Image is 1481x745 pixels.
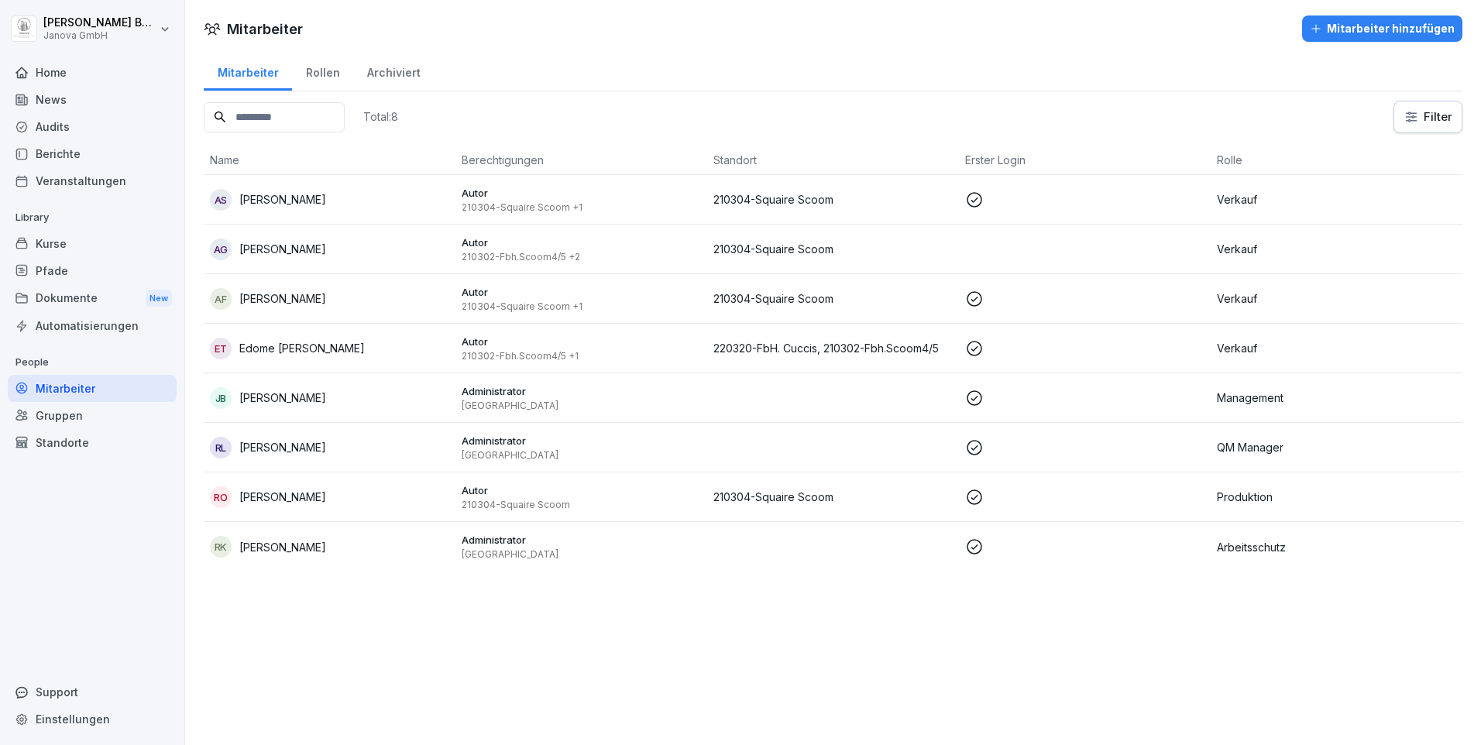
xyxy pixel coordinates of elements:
p: 220320-FbH. Cuccis, 210302-Fbh.Scoom4/5 [713,340,953,356]
p: Verkauf [1217,191,1456,208]
th: Standort [707,146,959,175]
p: People [8,350,177,375]
p: Verkauf [1217,340,1456,356]
p: Verkauf [1217,241,1456,257]
a: Mitarbeiter [8,375,177,402]
p: [PERSON_NAME] [239,489,326,505]
div: Filter [1404,109,1452,125]
p: [PERSON_NAME] [239,290,326,307]
a: Mitarbeiter [204,51,292,91]
p: Autor [462,235,701,249]
p: [PERSON_NAME] [239,241,326,257]
div: AS [210,189,232,211]
a: Home [8,59,177,86]
a: Veranstaltungen [8,167,177,194]
div: JB [210,387,232,409]
p: QM Manager [1217,439,1456,455]
p: 210304-Squaire Scoom +1 [462,201,701,214]
div: AG [210,239,232,260]
a: Kurse [8,230,177,257]
a: Gruppen [8,402,177,429]
p: 210304-Squaire Scoom [462,499,701,511]
div: AF [210,288,232,310]
a: Standorte [8,429,177,456]
p: 210302-Fbh.Scoom4/5 +2 [462,251,701,263]
p: Autor [462,285,701,299]
p: Autor [462,483,701,497]
a: Rollen [292,51,353,91]
a: News [8,86,177,113]
div: ET [210,338,232,359]
p: 210302-Fbh.Scoom4/5 +1 [462,350,701,362]
a: Berichte [8,140,177,167]
p: Produktion [1217,489,1456,505]
a: Audits [8,113,177,140]
p: [PERSON_NAME] [239,439,326,455]
p: [GEOGRAPHIC_DATA] [462,548,701,561]
p: Edome [PERSON_NAME] [239,340,365,356]
th: Rolle [1211,146,1462,175]
p: [PERSON_NAME] [239,191,326,208]
div: Dokumente [8,284,177,313]
a: DokumenteNew [8,284,177,313]
p: Janova GmbH [43,30,156,41]
p: Administrator [462,384,701,398]
p: Administrator [462,533,701,547]
button: Filter [1394,101,1462,132]
p: Total: 8 [363,109,398,124]
div: RK [210,536,232,558]
a: Archiviert [353,51,434,91]
p: 210304-Squaire Scoom [713,290,953,307]
p: Arbeitsschutz [1217,539,1456,555]
div: RL [210,437,232,458]
div: Mitarbeiter hinzufügen [1310,20,1455,37]
h1: Mitarbeiter [227,19,303,39]
p: [PERSON_NAME] Baradei [43,16,156,29]
div: Ro [210,486,232,508]
p: Library [8,205,177,230]
p: [GEOGRAPHIC_DATA] [462,449,701,462]
th: Erster Login [959,146,1211,175]
div: Support [8,678,177,706]
p: [PERSON_NAME] [239,539,326,555]
p: Autor [462,335,701,348]
p: Autor [462,186,701,200]
p: 210304-Squaire Scoom [713,241,953,257]
p: Administrator [462,434,701,448]
p: 210304-Squaire Scoom [713,489,953,505]
p: [PERSON_NAME] [239,390,326,406]
div: New [146,290,172,307]
th: Name [204,146,455,175]
a: Einstellungen [8,706,177,733]
p: [GEOGRAPHIC_DATA] [462,400,701,412]
p: 210304-Squaire Scoom [713,191,953,208]
button: Mitarbeiter hinzufügen [1302,15,1462,42]
a: Pfade [8,257,177,284]
p: Management [1217,390,1456,406]
p: Verkauf [1217,290,1456,307]
th: Berechtigungen [455,146,707,175]
a: Automatisierungen [8,312,177,339]
p: 210304-Squaire Scoom +1 [462,300,701,313]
